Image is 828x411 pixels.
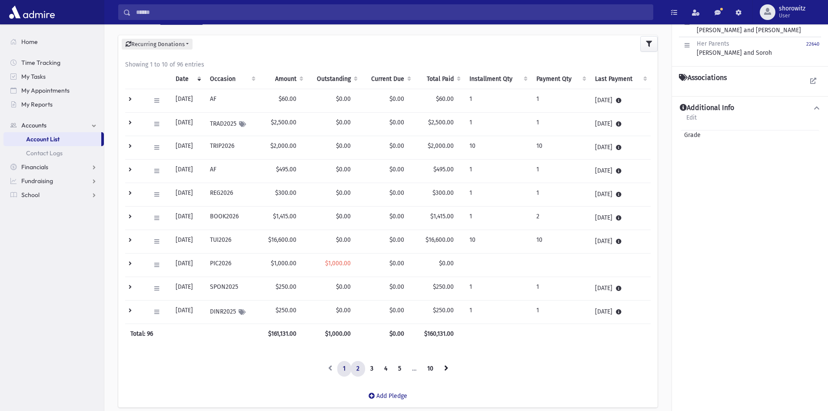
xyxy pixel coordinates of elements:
td: AF [205,160,259,183]
span: Accounts [21,121,47,129]
span: $0.00 [336,236,351,244]
span: Grade [681,130,701,140]
td: [DATE] [170,301,205,324]
td: [DATE] [590,136,651,160]
td: 1 [531,183,590,207]
div: [PERSON_NAME] and Soroh [697,39,772,57]
span: $0.00 [336,189,351,197]
span: Time Tracking [21,59,60,67]
span: Contact Logs [26,149,63,157]
td: $250.00 [259,301,307,324]
a: Home [3,35,104,49]
a: 22640 [806,39,819,57]
a: Accounts [3,118,104,132]
h4: Associations [679,74,727,82]
a: My Appointments [3,84,104,97]
span: Account List [26,135,60,143]
th: Date: activate to sort column ascending [170,69,205,89]
span: $0.00 [336,95,351,103]
td: [DATE] [590,230,651,254]
td: SPON2025 [205,277,259,301]
th: Total Paid: activate to sort column ascending [415,69,464,89]
td: 10 [531,136,590,160]
a: 1 [337,361,351,377]
span: $1,000.00 [325,260,351,267]
a: Edit [686,113,697,128]
span: $495.00 [433,166,454,173]
td: $300.00 [259,183,307,207]
td: [DATE] [170,207,205,230]
a: Contact Logs [3,146,104,160]
a: 5 [392,361,407,377]
span: $0.00 [336,166,351,173]
td: 1 [464,183,531,207]
span: $300.00 [432,189,454,197]
a: My Reports [3,97,104,111]
td: 10 [464,230,531,254]
span: $0.00 [389,307,404,314]
td: [DATE] [170,113,205,136]
td: 1 [531,160,590,183]
td: BOOK2026 [205,207,259,230]
span: $60.00 [436,95,454,103]
th: Occasion : activate to sort column ascending [205,69,259,89]
td: 1 [464,160,531,183]
button: Recurring Donations [122,39,193,50]
td: AF [205,89,259,113]
td: 1 [531,277,590,301]
a: School [3,188,104,202]
span: $1,415.00 [430,213,454,220]
span: Financials [21,163,48,171]
th: $160,131.00 [415,324,464,344]
td: 10 [531,230,590,254]
a: 14142 [808,17,819,35]
a: My Tasks [3,70,104,84]
th: $1,000.00 [307,324,361,344]
td: 1 [464,301,531,324]
th: Outstanding: activate to sort column ascending [307,69,361,89]
td: [DATE] [590,113,651,136]
span: $250.00 [433,307,454,314]
span: My Reports [21,100,53,108]
span: Fundraising [21,177,53,185]
td: [DATE] [590,277,651,301]
a: Financials [3,160,104,174]
span: $0.00 [389,95,404,103]
span: $0.00 [389,236,404,244]
small: 22640 [806,41,819,47]
td: 1 [531,113,590,136]
span: $0.00 [336,213,351,220]
a: Account List [3,132,101,146]
td: TRIP2026 [205,136,259,160]
td: $250.00 [259,277,307,301]
td: [DATE] [590,89,651,113]
td: 2 [531,207,590,230]
td: [DATE] [590,183,651,207]
span: $250.00 [433,283,454,291]
span: $0.00 [389,283,404,291]
td: [DATE] [170,183,205,207]
th: Amount: activate to sort column ascending [259,69,307,89]
td: 10 [464,136,531,160]
td: 1 [464,207,531,230]
input: Search [131,4,653,20]
a: 3 [365,361,379,377]
a: Time Tracking [3,56,104,70]
td: [DATE] [170,230,205,254]
th: $161,131.00 [259,324,307,344]
td: $1,415.00 [259,207,307,230]
span: $0.00 [389,142,404,150]
span: $0.00 [439,260,454,267]
td: TUI2026 [205,230,259,254]
span: Her Parents [697,40,729,47]
span: $0.00 [336,119,351,126]
a: Fundraising [3,174,104,188]
span: $2,500.00 [428,119,454,126]
td: TRAD2025 [205,113,259,136]
span: School [21,191,40,199]
th: Total: 96 [125,324,259,344]
td: $16,600.00 [259,230,307,254]
span: User [779,12,805,19]
span: $0.00 [389,189,404,197]
span: My Appointments [21,87,70,94]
